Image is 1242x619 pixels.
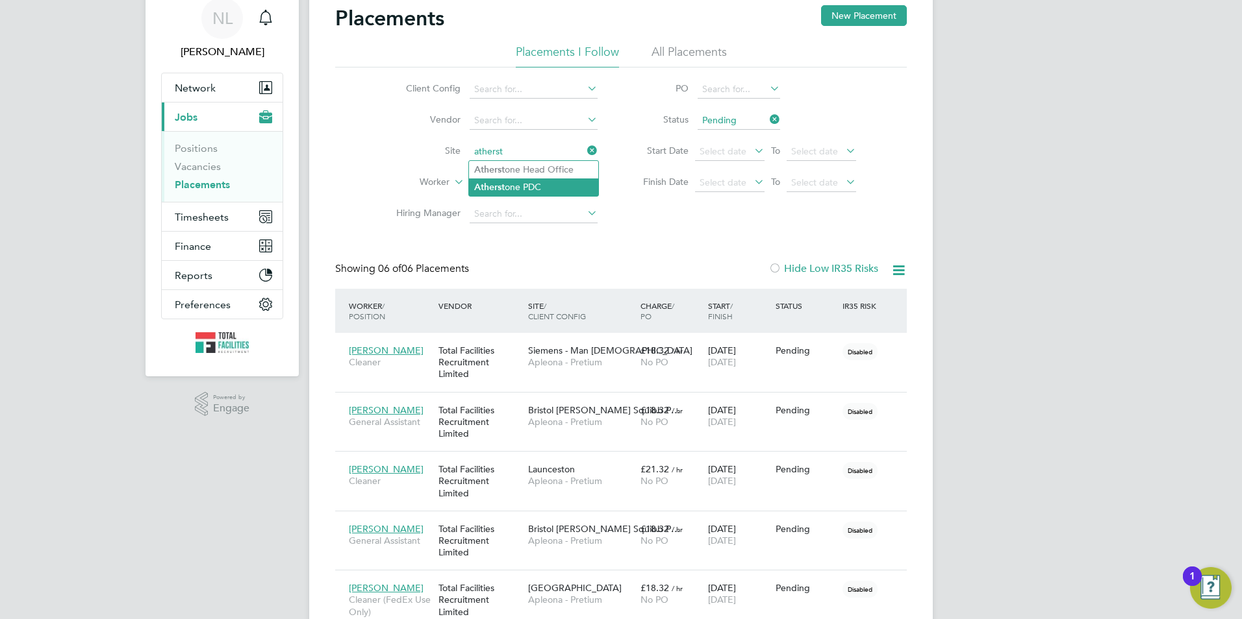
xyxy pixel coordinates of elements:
[528,475,634,487] span: Apleona - Pretium
[469,161,598,178] li: one Head Office
[516,44,619,67] li: Placements I Follow
[470,205,598,223] input: Search for...
[528,404,680,416] span: Bristol [PERSON_NAME] Squibb P…
[470,143,598,161] input: Search for...
[640,523,669,535] span: £18.32
[528,416,634,428] span: Apleona - Pretium
[776,345,837,356] div: Pending
[175,178,230,191] a: Placements
[474,182,505,193] b: Atherst
[435,398,525,446] div: Total Facilities Recruitment Limited
[435,516,525,565] div: Total Facilities Recruitment Limited
[346,294,435,328] div: Worker
[386,114,461,125] label: Vendor
[349,416,432,428] span: General Assistant
[776,404,837,416] div: Pending
[640,345,669,356] span: £18.32
[162,261,283,289] button: Reports
[349,345,424,356] span: [PERSON_NAME]
[528,535,634,546] span: Apleona - Pretium
[435,457,525,505] div: Total Facilities Recruitment Limited
[705,576,772,612] div: [DATE]
[213,392,249,403] span: Powered by
[528,345,692,356] span: Siemens - Man [DEMOGRAPHIC_DATA]
[378,262,469,275] span: 06 Placements
[630,82,689,94] label: PO
[346,337,907,348] a: [PERSON_NAME]CleanerTotal Facilities Recruitment LimitedSiemens - Man [DEMOGRAPHIC_DATA]Apleona -...
[346,575,907,586] a: [PERSON_NAME]Cleaner (FedEx Use Only)Total Facilities Recruitment Limited[GEOGRAPHIC_DATA]Apleona...
[161,332,283,353] a: Go to home page
[474,164,505,175] b: Atherst
[378,262,401,275] span: 06 of
[640,535,668,546] span: No PO
[705,516,772,553] div: [DATE]
[175,82,216,94] span: Network
[162,232,283,260] button: Finance
[843,343,878,360] span: Disabled
[640,416,668,428] span: No PO
[175,298,231,311] span: Preferences
[335,5,444,31] h2: Placements
[175,111,197,123] span: Jobs
[776,582,837,594] div: Pending
[672,465,683,474] span: / hr
[705,398,772,434] div: [DATE]
[349,523,424,535] span: [PERSON_NAME]
[708,356,736,368] span: [DATE]
[349,356,432,368] span: Cleaner
[162,103,283,131] button: Jobs
[640,582,669,594] span: £18.32
[349,404,424,416] span: [PERSON_NAME]
[212,10,233,27] span: NL
[708,594,736,605] span: [DATE]
[630,145,689,156] label: Start Date
[196,332,249,353] img: tfrecruitment-logo-retina.png
[213,403,249,414] span: Engage
[175,240,211,252] span: Finance
[708,300,733,321] span: / Finish
[435,294,525,317] div: Vendor
[640,463,669,475] span: £21.32
[470,112,598,130] input: Search for...
[349,535,432,546] span: General Assistant
[161,44,283,60] span: Nicola Lawrence
[349,463,424,475] span: [PERSON_NAME]
[175,269,212,282] span: Reports
[700,145,746,157] span: Select date
[162,290,283,319] button: Preferences
[630,176,689,188] label: Finish Date
[435,338,525,387] div: Total Facilities Recruitment Limited
[843,581,878,598] span: Disabled
[346,516,907,527] a: [PERSON_NAME]General AssistantTotal Facilities Recruitment LimitedBristol [PERSON_NAME] Squibb P…...
[469,178,598,196] li: one PDC
[195,392,250,417] a: Powered byEngage
[349,475,432,487] span: Cleaner
[175,160,221,173] a: Vacancies
[768,262,878,275] label: Hide Low IR35 Risks
[349,594,432,617] span: Cleaner (FedEx Use Only)
[346,397,907,408] a: [PERSON_NAME]General AssistantTotal Facilities Recruitment LimitedBristol [PERSON_NAME] Squibb P…...
[652,44,727,67] li: All Placements
[528,582,622,594] span: [GEOGRAPHIC_DATA]
[528,356,634,368] span: Apleona - Pretium
[528,300,586,321] span: / Client Config
[791,176,838,188] span: Select date
[705,338,772,374] div: [DATE]
[349,582,424,594] span: [PERSON_NAME]
[839,294,884,317] div: IR35 Risk
[708,535,736,546] span: [DATE]
[698,112,780,130] input: Select one
[700,176,746,188] span: Select date
[672,406,683,415] span: / hr
[1190,567,1232,609] button: Open Resource Center, 1 new notification
[705,294,772,328] div: Start
[708,416,736,428] span: [DATE]
[672,524,683,534] span: / hr
[843,403,878,420] span: Disabled
[640,594,668,605] span: No PO
[672,346,683,356] span: / hr
[470,80,598,99] input: Search for...
[637,294,705,328] div: Charge
[528,523,680,535] span: Bristol [PERSON_NAME] Squibb P…
[776,463,837,475] div: Pending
